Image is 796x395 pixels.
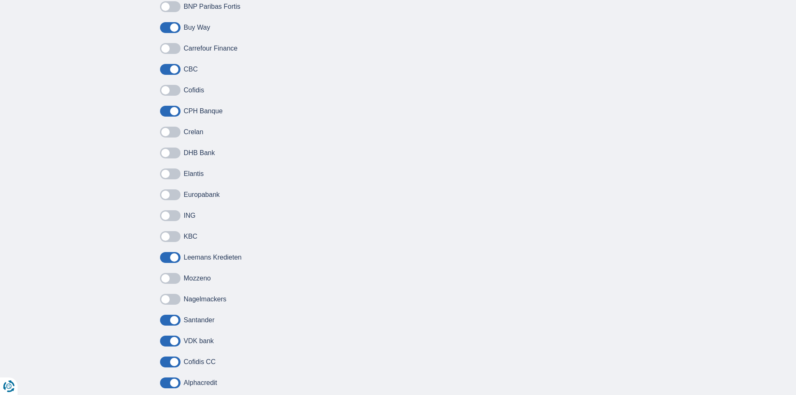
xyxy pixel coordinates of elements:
[184,107,223,115] label: CPH Banque
[184,191,220,199] label: Europabank
[184,233,198,240] label: KBC
[184,66,198,73] label: CBC
[184,254,242,261] label: Leemans Kredieten
[184,87,204,94] label: Cofidis
[184,128,203,136] label: Crelan
[184,379,217,387] label: Alphacredit
[184,45,238,52] label: Carrefour Finance
[184,337,214,345] label: VDK bank
[184,358,216,366] label: Cofidis CC
[184,316,215,324] label: Santander
[184,149,215,157] label: DHB Bank
[184,170,204,178] label: Elantis
[184,212,196,219] label: ING
[184,3,241,10] label: BNP Paribas Fortis
[184,24,210,31] label: Buy Way
[184,296,226,303] label: Nagelmackers
[184,275,211,282] label: Mozzeno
